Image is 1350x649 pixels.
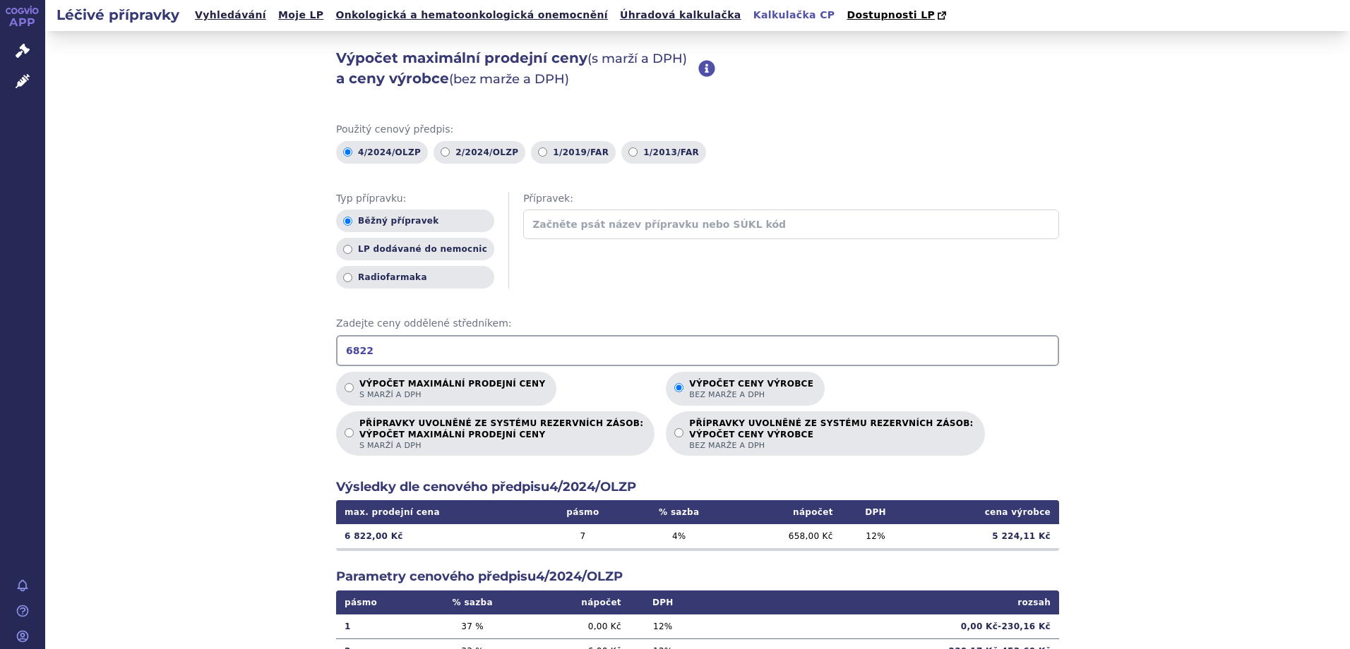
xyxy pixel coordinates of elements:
[191,6,270,25] a: Vyhledávání
[842,524,910,548] td: 12 %
[538,500,627,524] th: pásmo
[689,379,813,400] p: Výpočet ceny výrobce
[522,614,630,639] td: 0,00 Kč
[343,147,352,157] input: 4/2024/OLZP
[441,147,450,157] input: 2/2024/OLZP
[628,500,731,524] th: % sazba
[842,500,910,524] th: DPH
[630,614,696,639] td: 12 %
[628,524,731,548] td: 4 %
[842,6,953,25] a: Dostupnosti LP
[847,9,935,20] span: Dostupnosti LP
[522,590,630,614] th: nápočet
[359,429,643,440] strong: VÝPOČET MAXIMÁLNÍ PRODEJNÍ CENY
[628,147,638,157] input: 1/2013/FAR
[336,500,538,524] th: max. prodejní cena
[449,71,569,87] span: (bez marže a DPH)
[343,245,352,254] input: LP dodávané do nemocnic
[336,614,422,639] td: 1
[336,568,1059,586] h2: Parametry cenového předpisu 4/2024/OLZP
[359,418,643,451] p: PŘÍPRAVKY UVOLNĚNÉ ZE SYSTÉMU REZERVNÍCH ZÁSOB:
[731,500,842,524] th: nápočet
[336,478,1059,496] h2: Výsledky dle cenového předpisu 4/2024/OLZP
[336,210,494,232] label: Běžný přípravek
[909,500,1059,524] th: cena výrobce
[336,590,422,614] th: pásmo
[336,141,428,164] label: 4/2024/OLZP
[689,418,973,451] p: PŘÍPRAVKY UVOLNĚNÉ ZE SYSTÉMU REZERVNÍCH ZÁSOB:
[336,524,538,548] td: 6 822,00 Kč
[696,614,1059,639] td: 0,00 Kč - 230,16 Kč
[749,6,840,25] a: Kalkulačka CP
[538,147,547,157] input: 1/2019/FAR
[909,524,1059,548] td: 5 224,11 Kč
[689,389,813,400] span: bez marže a DPH
[630,590,696,614] th: DPH
[434,141,525,164] label: 2/2024/OLZP
[336,238,494,260] label: LP dodávané do nemocnic
[422,614,522,639] td: 37 %
[343,273,352,282] input: Radiofarmaka
[523,192,1059,206] span: Přípravek:
[359,389,545,400] span: s marží a DPH
[422,590,522,614] th: % sazba
[523,210,1059,239] input: Začněte psát název přípravku nebo SÚKL kód
[336,317,1059,331] span: Zadejte ceny oddělené středníkem:
[674,383,683,392] input: Výpočet ceny výrobcebez marže a DPH
[336,266,494,289] label: Radiofarmaka
[45,5,191,25] h2: Léčivé přípravky
[731,524,842,548] td: 658,00 Kč
[336,123,1059,137] span: Použitý cenový předpis:
[336,335,1059,366] input: Zadejte ceny oddělené středníkem
[616,6,746,25] a: Úhradová kalkulačka
[696,590,1059,614] th: rozsah
[531,141,616,164] label: 1/2019/FAR
[343,217,352,226] input: Běžný přípravek
[331,6,612,25] a: Onkologická a hematoonkologická onemocnění
[359,440,643,451] span: s marží a DPH
[587,51,687,66] span: (s marží a DPH)
[336,48,698,89] h2: Výpočet maximální prodejní ceny a ceny výrobce
[274,6,328,25] a: Moje LP
[674,428,683,437] input: PŘÍPRAVKY UVOLNĚNÉ ZE SYSTÉMU REZERVNÍCH ZÁSOB:VÝPOČET CENY VÝROBCEbez marže a DPH
[689,440,973,451] span: bez marže a DPH
[345,428,354,437] input: PŘÍPRAVKY UVOLNĚNÉ ZE SYSTÉMU REZERVNÍCH ZÁSOB:VÝPOČET MAXIMÁLNÍ PRODEJNÍ CENYs marží a DPH
[621,141,706,164] label: 1/2013/FAR
[359,379,545,400] p: Výpočet maximální prodejní ceny
[538,524,627,548] td: 7
[345,383,354,392] input: Výpočet maximální prodejní cenys marží a DPH
[689,429,973,440] strong: VÝPOČET CENY VÝROBCE
[336,192,494,206] span: Typ přípravku:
